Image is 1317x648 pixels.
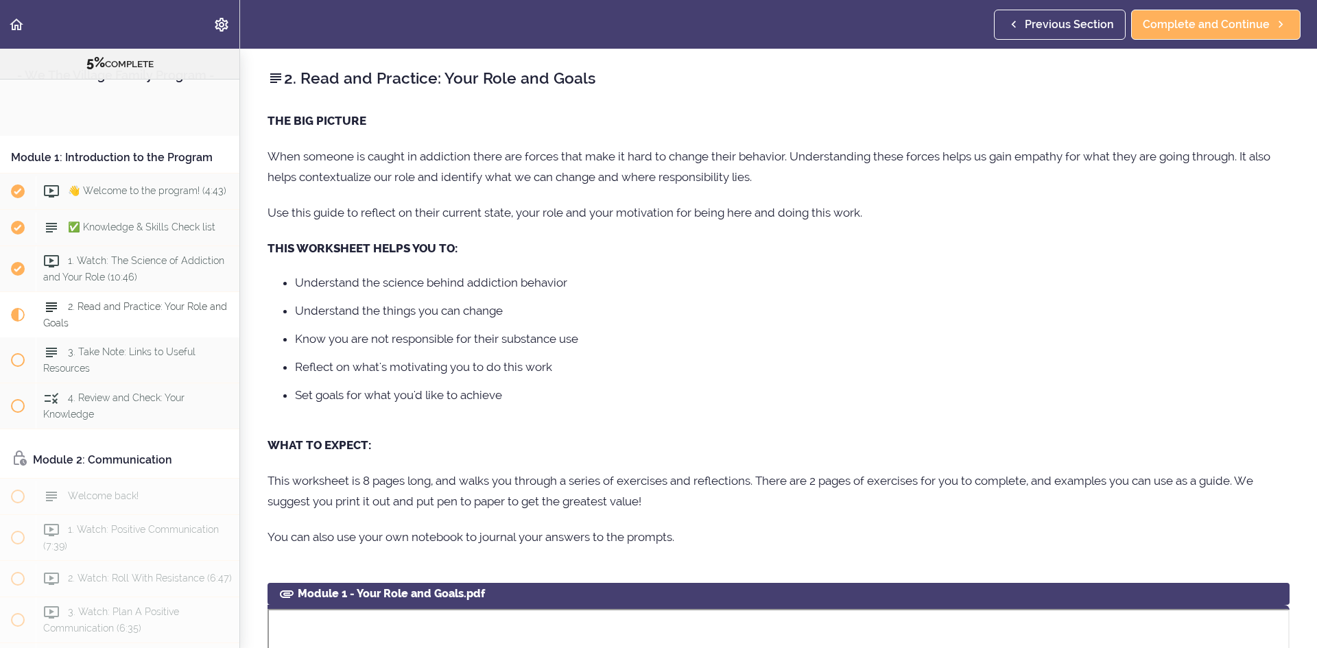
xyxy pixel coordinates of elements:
svg: Settings Menu [213,16,230,33]
a: Complete and Continue [1131,10,1301,40]
a: Previous Section [994,10,1126,40]
li: Reflect on what's motivating you to do this work [295,358,1290,376]
span: 👋 Welcome to the program! (4:43) [68,185,226,196]
span: 3. Watch: Plan A Positive Communication (6:35) [43,606,179,633]
p: Use this guide to reflect on their current state, your role and your motivation for being here an... [268,202,1290,223]
div: COMPLETE [17,54,222,72]
strong: THIS WORKSHEET HELPS YOU TO: [268,241,458,255]
span: 5% [86,54,105,71]
span: 1. Watch: The Science of Addiction and Your Role (10:46) [43,255,224,282]
p: This worksheet is 8 pages long, and walks you through a series of exercises and reflections. Ther... [268,470,1290,512]
span: Previous Section [1025,16,1114,33]
span: 2. Read and Practice: Your Role and Goals [43,301,227,328]
span: Complete and Continue [1143,16,1270,33]
li: Know you are not responsible for their substance use [295,330,1290,348]
span: Welcome back! [68,490,139,501]
span: 4. Review and Check: Your Knowledge [43,392,185,419]
p: You can also use your own notebook to journal your answers to the prompts. [268,527,1290,547]
span: 3. Take Note: Links to Useful Resources [43,346,195,373]
li: Set goals for what you'd like to achieve [295,386,1290,404]
span: ✅ Knowledge & Skills Check list [68,221,215,232]
span: 1. Watch: Positive Communication (7:39) [43,524,219,551]
p: When someone is caught in addiction there are forces that make it hard to change their behavior. ... [268,146,1290,187]
li: Understand the science behind addiction behavior [295,274,1290,291]
div: Module 1 - Your Role and Goals.pdf [268,583,1290,605]
strong: THE BIG PICTURE [268,114,366,128]
h2: 2. Read and Practice: Your Role and Goals [268,67,1290,90]
li: Understand the things you can change [295,302,1290,320]
span: 2. Watch: Roll With Resistance (6:47) [68,573,232,584]
svg: Back to course curriculum [8,16,25,33]
strong: WHAT TO EXPECT: [268,438,371,452]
